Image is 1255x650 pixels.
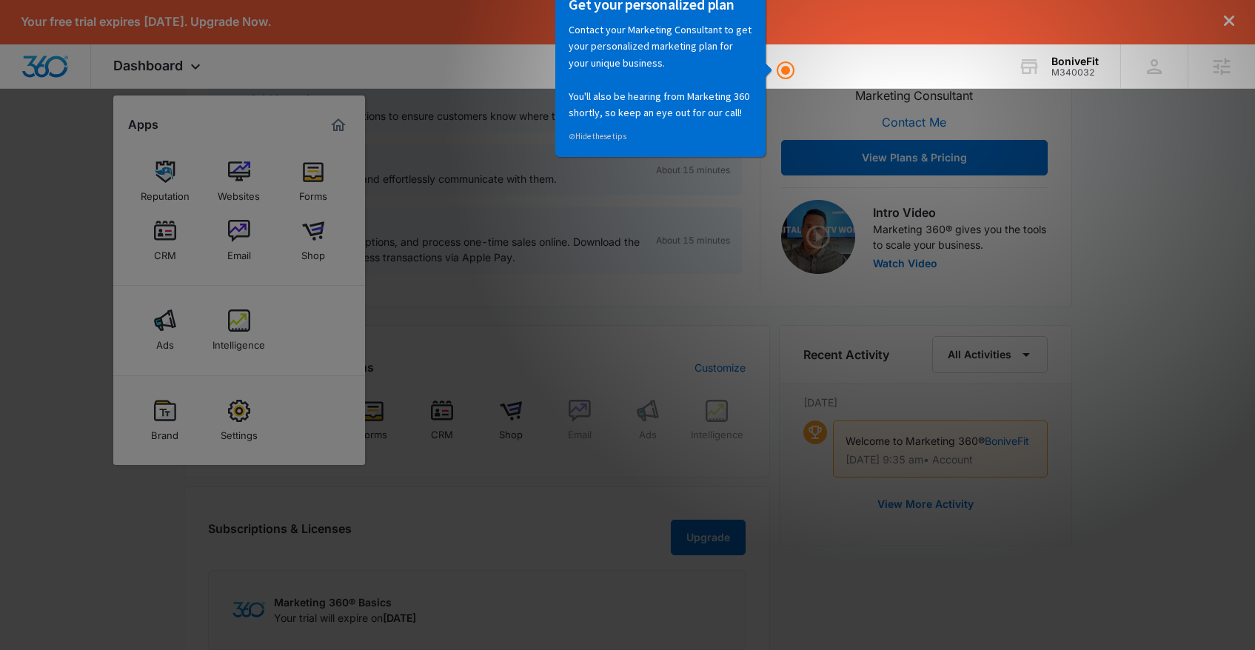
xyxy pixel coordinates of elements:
[227,242,251,261] div: Email
[211,212,267,269] a: Email
[218,183,260,202] div: Websites
[301,242,325,261] div: Shop
[137,302,193,358] a: Ads
[16,38,199,137] p: Contact your Marketing Consultant to get your personalized marketing plan for your unique busines...
[212,332,265,351] div: Intelligence
[151,422,178,441] div: Brand
[137,392,193,449] a: Brand
[221,422,258,441] div: Settings
[211,153,267,210] a: Websites
[327,113,350,137] a: Marketing 360® Dashboard
[299,183,327,202] div: Forms
[137,212,193,269] a: CRM
[141,183,190,202] div: Reputation
[156,332,174,351] div: Ads
[16,11,199,30] h3: Get your personalized plan
[1051,67,1099,78] div: account id
[1051,56,1099,67] div: account name
[211,302,267,358] a: Intelligence
[285,153,341,210] a: Forms
[91,44,227,88] div: Dashboard
[1224,15,1234,29] button: dismiss this dialog
[285,212,341,269] a: Shop
[137,153,193,210] a: Reputation
[154,242,176,261] div: CRM
[21,15,271,29] p: Your free trial expires [DATE]. Upgrade Now.
[128,118,158,132] h2: Apps
[113,58,183,73] span: Dashboard
[211,392,267,449] a: Settings
[16,147,22,158] span: ⊘
[16,147,73,158] a: Hide these tips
